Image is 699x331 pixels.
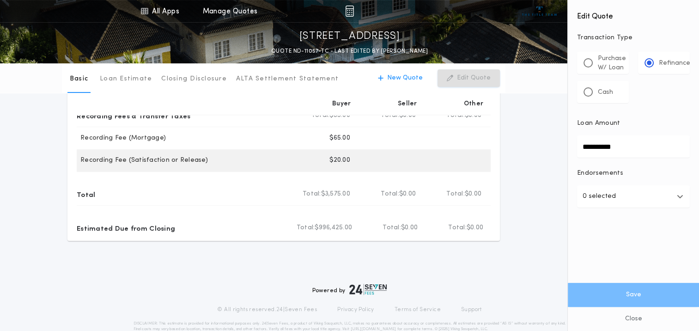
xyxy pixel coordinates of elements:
b: Total: [311,111,330,120]
b: Total: [446,111,465,120]
span: $0.00 [399,111,416,120]
h4: Edit Quote [577,6,690,22]
p: Edit Quote [457,74,491,83]
p: $20.00 [329,156,350,165]
b: Total: [297,223,315,233]
p: Endorsements [577,169,690,178]
p: ALTA Settlement Statement [236,74,339,84]
p: Transaction Type [577,33,690,43]
p: Refinance [659,59,690,68]
span: $3,575.00 [321,190,350,199]
div: Powered by [312,284,387,295]
button: 0 selected [577,185,690,208]
a: [URL][DOMAIN_NAME] [350,327,396,331]
img: logo [349,284,387,295]
p: Estimated Due from Closing [77,221,175,235]
b: Total: [383,223,401,233]
a: Support [461,306,482,313]
p: [STREET_ADDRESS] [299,29,400,44]
img: vs-icon [522,6,557,16]
p: QUOTE ND-11057-TC - LAST EDITED BY [PERSON_NAME] [271,47,428,56]
button: Edit Quote [438,69,500,87]
button: Save [568,283,699,307]
p: Loan Estimate [100,74,152,84]
b: Total: [303,190,321,199]
img: img [345,6,354,17]
span: $0.00 [401,223,418,233]
p: Closing Disclosure [161,74,227,84]
a: Privacy Policy [337,306,374,313]
p: © All rights reserved. 24|Seven Fees [217,306,317,313]
a: Terms of Service [395,306,441,313]
p: Basic [70,74,88,84]
b: Total: [381,111,399,120]
p: Purchase W/ Loan [598,54,626,73]
span: $0.00 [465,111,481,120]
span: $996,425.00 [315,223,352,233]
p: Buyer [332,99,351,109]
p: 0 selected [583,191,616,202]
p: New Quote [387,74,423,83]
span: $0.00 [465,190,481,199]
p: Cash [598,88,613,97]
b: Total: [446,190,465,199]
p: Other [464,99,483,109]
button: New Quote [369,69,432,87]
span: $0.00 [467,223,483,233]
span: $0.00 [399,190,416,199]
b: Total: [448,223,467,233]
input: Loan Amount [577,135,690,158]
p: Seller [398,99,417,109]
p: Recording Fee (Satisfaction or Release) [77,156,208,165]
p: Loan Amount [577,119,620,128]
span: $85.00 [329,111,350,120]
button: Close [568,307,699,331]
p: Recording Fees & Transfer Taxes [77,108,191,123]
p: Recording Fee (Mortgage) [77,134,166,143]
b: Total: [381,190,399,199]
p: $65.00 [329,134,350,143]
p: Total [77,187,95,202]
